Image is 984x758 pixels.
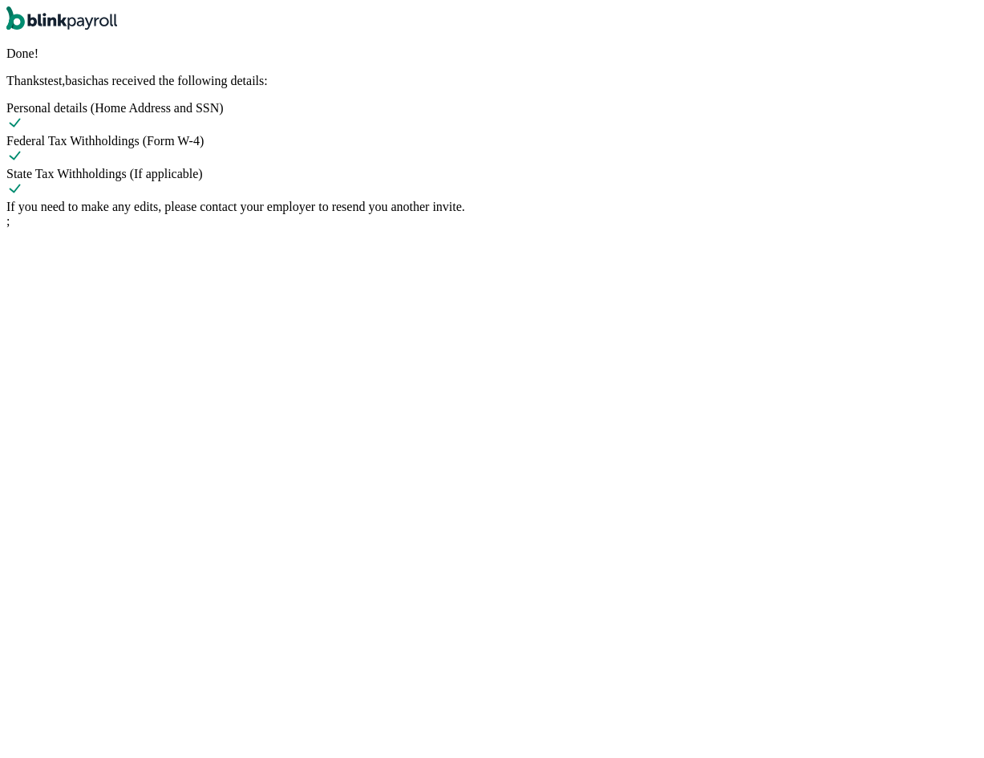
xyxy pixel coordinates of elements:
[6,200,978,214] div: If you need to make any edits, please contact your employer to resend you another invite.
[904,681,984,758] iframe: Chat Widget
[6,101,224,115] span: Personal details (Home Address and SSN)
[6,47,978,61] p: Done!
[6,134,204,148] span: Federal Tax Withholdings (Form W-4)
[6,167,203,180] span: State Tax Withholdings (If applicable)
[6,74,978,88] p: Thanks test , basic has received the following details:
[6,47,978,229] div: ;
